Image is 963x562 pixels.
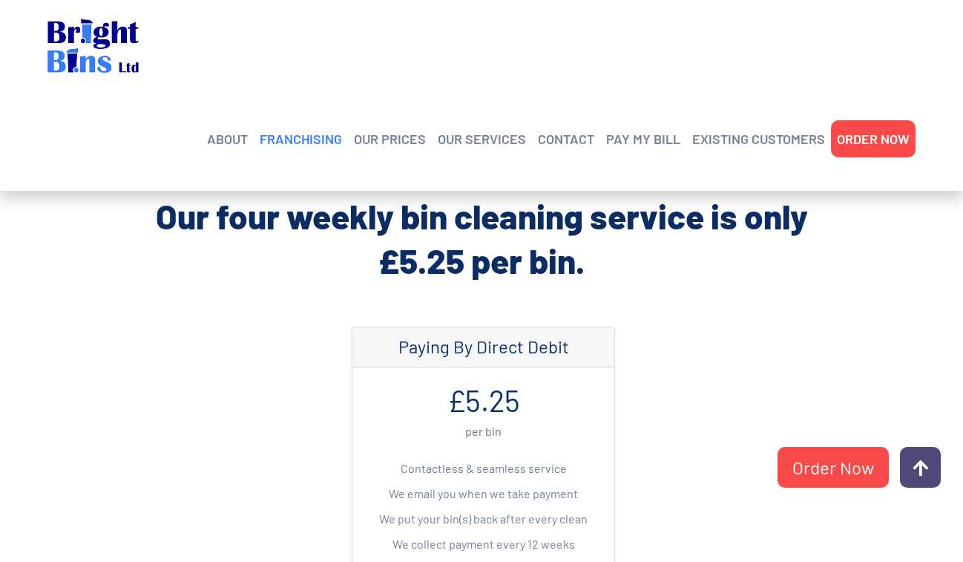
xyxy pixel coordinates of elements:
[837,128,910,150] a: ORDER NOW
[47,194,916,283] h2: Our four weekly bin cleaning service is only £5.25 per bin.
[778,447,889,488] a: Order Now
[367,481,599,506] li: We email you when we take payment
[367,456,599,481] li: Contactless & seamless service
[207,128,248,150] a: ABOUT
[538,128,594,150] a: CONTACT
[438,128,526,150] a: OUR SERVICES
[260,128,342,150] a: FRANCHISING
[354,128,426,150] a: OUR PRICES
[465,424,502,438] small: per bin
[367,336,599,358] h4: Paying By Direct Debit
[367,506,599,532] li: We put your bin(s) back after every clean
[692,128,825,150] a: EXISTING CUSTOMERS
[606,128,680,150] a: PAY MY BILL
[367,532,599,557] li: We collect payment every 12 weeks
[367,382,599,418] h1: £5.25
